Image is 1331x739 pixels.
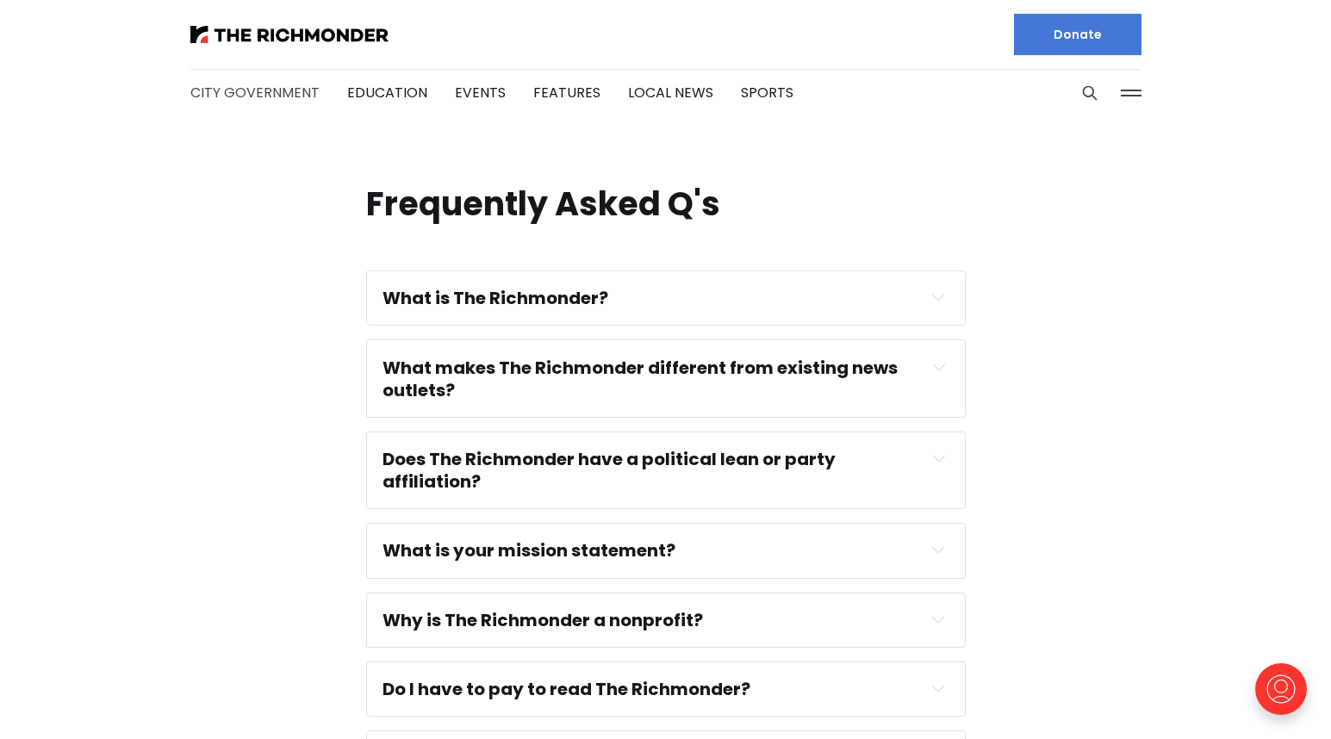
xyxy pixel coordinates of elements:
strong: Does The Richmonder have a political lean or party affiliation? [383,447,839,494]
button: Expand toggle to read content [928,539,948,560]
h1: Frequently Asked Q's [366,186,720,222]
strong: Why is The Richmonder a nonprofit? [383,608,703,632]
button: Expand toggle to read content [928,287,948,307]
a: Events [455,83,506,102]
strong: What is your mission statement? [383,538,675,562]
strong: Do I have to pay to read The Richmonder? [383,677,750,701]
button: Expand toggle to read content [930,357,949,377]
button: Expand toggle to read content [929,448,948,469]
button: Expand toggle to read content [928,678,948,699]
a: City Government [190,83,320,102]
strong: What is The Richmonder? [383,286,608,310]
a: Features [533,83,600,102]
strong: What makes The Richmonder different from existing news outlets? [383,356,901,402]
iframe: portal-trigger [1241,655,1331,739]
button: Expand toggle to read content [928,609,948,630]
a: Sports [741,83,793,102]
a: Local News [628,83,713,102]
a: Education [347,83,427,102]
button: Search this site [1077,80,1103,106]
a: Donate [1014,14,1141,55]
img: The Richmonder [190,26,389,43]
